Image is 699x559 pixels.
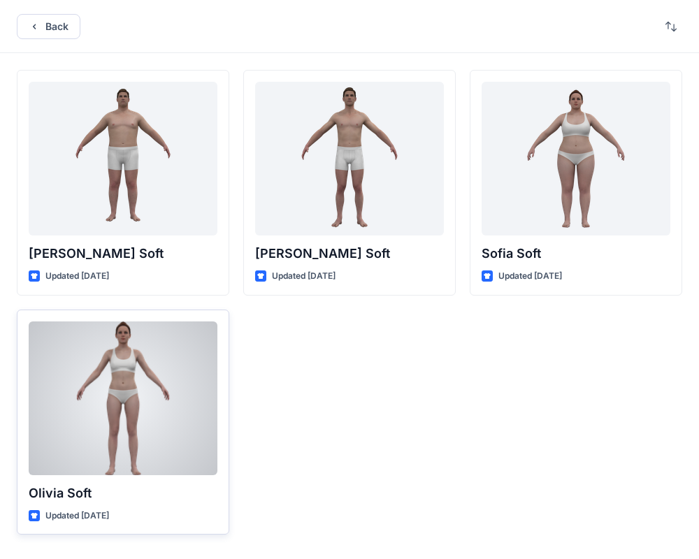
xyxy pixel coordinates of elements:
a: Joseph Soft [29,82,217,235]
a: Olivia Soft [29,321,217,475]
p: Updated [DATE] [45,269,109,284]
p: Updated [DATE] [272,269,336,284]
p: Sofia Soft [482,244,670,263]
button: Back [17,14,80,39]
p: [PERSON_NAME] Soft [29,244,217,263]
p: [PERSON_NAME] Soft [255,244,444,263]
p: Updated [DATE] [45,509,109,523]
a: Sofia Soft [482,82,670,235]
p: Olivia Soft [29,484,217,503]
p: Updated [DATE] [498,269,562,284]
a: Oliver Soft [255,82,444,235]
